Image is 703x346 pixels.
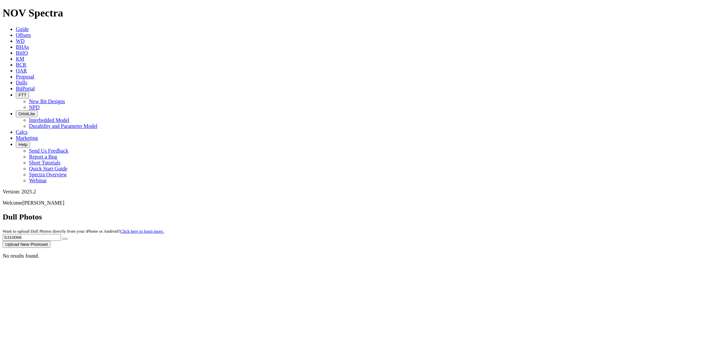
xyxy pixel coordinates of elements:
a: Webinar [29,178,47,183]
h2: Dull Photos [3,213,700,221]
a: Spectra Overview [29,172,67,177]
a: WD [16,38,25,44]
a: BCR [16,62,26,68]
a: Calcs [16,129,28,135]
input: Search Serial Number [3,234,61,241]
a: KM [16,56,24,62]
button: Help [16,141,30,148]
button: OrbitLite [16,110,38,117]
p: No results found. [3,253,700,259]
a: Click here to learn more. [120,229,164,234]
a: Interbedded Model [29,117,69,123]
small: Want to upload Dull Photos directly from your iPhone or Android? [3,229,164,234]
a: Proposal [16,74,34,79]
a: BHAs [16,44,29,50]
a: NPD [29,104,40,110]
a: Offsets [16,32,31,38]
a: BitIQ [16,50,28,56]
button: FTT [16,92,29,99]
span: FTT [18,93,26,98]
a: Durability and Parameter Model [29,123,98,129]
h1: NOV Spectra [3,7,700,19]
button: Upload New Photoset [3,241,50,248]
span: [PERSON_NAME] [22,200,64,206]
p: Welcome [3,200,700,206]
a: OAR [16,68,27,73]
a: BitPortal [16,86,35,91]
a: New Bit Designs [29,99,65,104]
span: Help [18,142,27,147]
a: Dulls [16,80,27,85]
a: Guide [16,26,29,32]
div: Version: 2025.2 [3,189,700,195]
a: Marketing [16,135,38,141]
span: OrbitLite [18,111,35,116]
a: Short Tutorials [29,160,61,165]
a: Send Us Feedback [29,148,68,154]
a: Report a Bug [29,154,57,159]
a: Quick Start Guide [29,166,67,171]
